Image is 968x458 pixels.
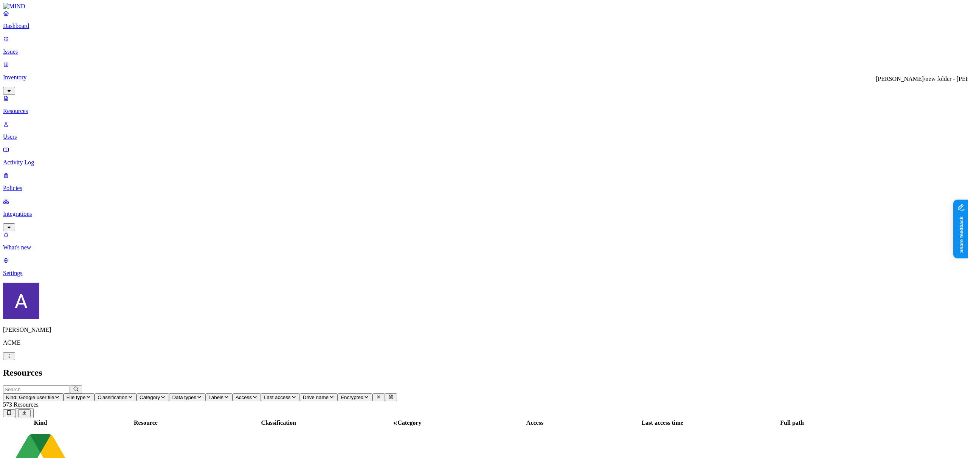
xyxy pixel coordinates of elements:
img: Avigail Bronznick [3,283,39,319]
span: Encrypted [341,395,363,400]
span: Last access [264,395,290,400]
span: Classification [98,395,127,400]
p: ACME [3,339,965,346]
span: Category [140,395,160,400]
span: Data types [172,395,196,400]
div: Resource [78,419,213,426]
p: Resources [3,108,965,114]
div: Access [472,419,598,426]
p: Settings [3,270,965,277]
h2: Resources [3,368,965,378]
span: Category [397,419,421,426]
div: Last access time [599,419,725,426]
p: Issues [3,48,965,55]
span: File type [67,395,85,400]
span: Kind: Google user file [6,395,54,400]
span: Labels [208,395,223,400]
p: Dashboard [3,23,965,29]
span: 573 Resources [3,401,39,408]
span: Drive name [303,395,329,400]
div: Classification [215,419,343,426]
p: Activity Log [3,159,965,166]
p: Inventory [3,74,965,81]
input: Search [3,385,70,393]
div: Full path [727,419,857,426]
p: What's new [3,244,965,251]
div: Kind [4,419,77,426]
p: Policies [3,185,965,192]
p: [PERSON_NAME] [3,326,965,333]
img: MIND [3,3,25,10]
span: Access [236,395,252,400]
p: Users [3,133,965,140]
p: Integrations [3,210,965,217]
